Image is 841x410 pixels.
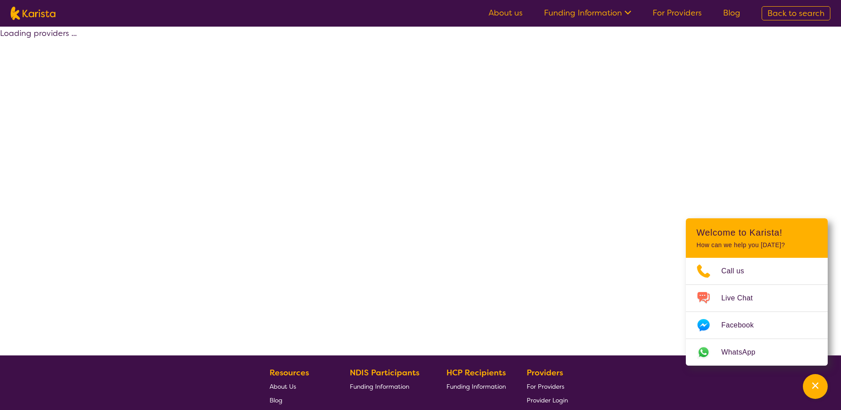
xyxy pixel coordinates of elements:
a: Funding Information [350,379,426,393]
a: Web link opens in a new tab. [686,339,828,366]
a: Blog [270,393,329,407]
a: For Providers [527,379,568,393]
span: For Providers [527,382,564,390]
b: Resources [270,367,309,378]
span: Facebook [721,319,764,332]
span: Blog [270,396,282,404]
p: How can we help you [DATE]? [696,241,817,249]
span: Funding Information [446,382,506,390]
a: Funding Information [446,379,506,393]
a: Funding Information [544,8,631,18]
button: Channel Menu [803,374,828,399]
b: NDIS Participants [350,367,419,378]
span: About Us [270,382,296,390]
span: Funding Information [350,382,409,390]
span: Live Chat [721,292,763,305]
a: About Us [270,379,329,393]
img: Karista logo [11,7,55,20]
a: For Providers [653,8,702,18]
a: Back to search [762,6,830,20]
a: Blog [723,8,740,18]
ul: Choose channel [686,258,828,366]
a: About us [489,8,523,18]
div: Channel Menu [686,218,828,366]
span: Call us [721,264,755,278]
b: HCP Recipients [446,367,506,378]
a: Provider Login [527,393,568,407]
span: Provider Login [527,396,568,404]
b: Providers [527,367,563,378]
span: Back to search [767,8,825,19]
h2: Welcome to Karista! [696,227,817,238]
span: WhatsApp [721,346,766,359]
